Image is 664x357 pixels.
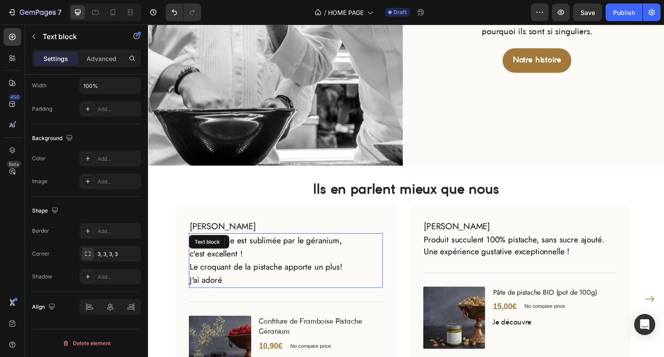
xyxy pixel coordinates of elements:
div: 15,00€ [351,281,377,295]
p: Settings [43,54,68,63]
button: 7 [4,4,65,21]
div: Add... [97,178,139,186]
h2: Ils en parlent mieux que nous [7,159,520,179]
h2: [PERSON_NAME] [42,200,240,213]
input: Auto [80,78,141,94]
div: Shadow [32,273,52,281]
div: Corner [32,250,50,258]
p: No compare price [384,285,426,290]
p: Advanced [87,54,116,63]
div: Width [32,82,47,90]
span: Produit succulent 100% pistache, sans sucre ajouté. [282,213,466,225]
button: Je découvre [351,299,391,310]
div: Add... [97,155,139,163]
div: 450 [8,94,21,101]
div: Delete element [62,338,111,349]
h2: [PERSON_NAME] [281,200,479,213]
div: Publish [613,8,635,17]
p: No compare price [145,325,187,331]
div: Image [32,177,47,185]
h1: Pâte de pistache BIO (pot de 100g) [351,267,479,280]
div: Add... [97,227,139,235]
div: Beta [7,161,21,168]
span: / [324,8,326,17]
span: HOME PAGE [328,8,364,17]
span: La framboise est sublimée par le géranium, [43,214,198,226]
div: Align [32,301,57,313]
div: Add... [97,273,139,281]
p: Text block [43,31,117,42]
iframe: Design area [148,25,664,357]
div: 10,90€ [112,322,138,335]
button: Delete element [32,336,141,350]
span: c'est excellent ! [43,228,97,240]
p: 7 [58,7,61,18]
div: Undo/Redo [166,4,201,21]
div: Text block [46,218,75,226]
span: J'ai adoré [43,255,76,267]
div: Shape [32,205,60,217]
div: 3, 3, 3, 3 [97,250,139,258]
div: Background [32,133,75,144]
div: Padding [32,105,52,113]
button: Je découvre [112,339,152,350]
div: Color [32,155,46,162]
span: Save [581,9,595,16]
div: Add... [97,105,139,113]
p: Notre histoire [372,29,422,43]
div: Open Intercom Messenger [634,314,655,335]
div: Border [32,227,49,235]
h1: Confiture de Framboise Pistache Géranium [112,297,240,320]
span: Le croquant de la pistache apporte un plus! [43,242,198,253]
button: Carousel Next Arrow [505,273,519,287]
button: Publish [606,4,642,21]
button: Save [573,4,602,21]
span: Draft [393,8,407,16]
span: Une expérience gustative exceptionnelle ! [282,226,431,238]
